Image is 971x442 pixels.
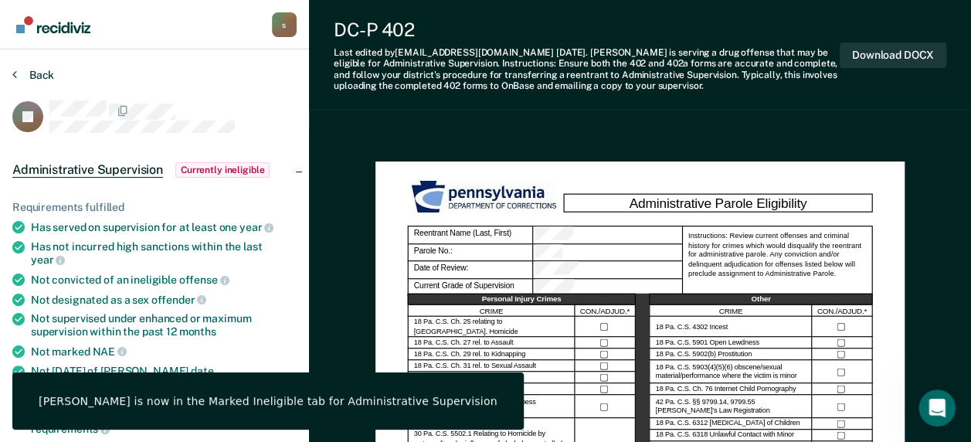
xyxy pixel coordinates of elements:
[16,16,90,33] img: Recidiviz
[812,305,872,317] div: CON./ADJUD.*
[655,323,727,332] label: 18 Pa. C.S. 4302 Incest
[840,42,946,68] button: Download DOCX
[179,325,216,338] span: months
[407,305,575,317] div: CRIME
[681,226,872,297] div: Instructions: Review current offenses and criminal history for crimes which would disqualify the ...
[649,294,872,305] div: Other
[31,423,110,435] span: requirements
[31,345,297,359] div: Not marked
[575,305,635,317] div: CON./ADJUD.*
[655,350,751,359] label: 18 Pa. C.S. 5902(b) Prostitution
[31,273,297,287] div: Not convicted of an ineligible
[918,389,956,427] iframe: Intercom live chat
[31,365,297,378] div: Not [DATE] of [PERSON_NAME]
[407,279,533,296] div: Current Grade of Supervision
[413,398,569,416] label: 18 Pa. C.S. Ch. 49 rel. to Victim/Witness Intimidation
[533,279,682,296] div: Current Grade of Supervision
[31,312,297,338] div: Not supervised under enhanced or maximum supervision within the past 12
[31,240,297,267] div: Has not incurred high sanctions within the last
[655,431,793,440] label: 18 Pa. C.S. 6318 Unlawful Contact with Minor
[31,293,297,307] div: Not designated as a sex
[413,318,569,337] label: 18 Pa. C.S. Ch. 25 relating to [GEOGRAPHIC_DATA]. Homicide
[563,194,872,213] div: Administrative Parole Eligibility
[334,47,840,92] div: Last edited by [EMAIL_ADDRESS][DOMAIN_NAME] . [PERSON_NAME] is serving a drug offense that may be...
[92,345,126,358] span: NAE
[413,338,513,348] label: 18 Pa. C.S. Ch. 27 rel. to Assault
[533,244,682,261] div: Parole No.:
[12,162,163,178] span: Administrative Supervision
[239,221,273,233] span: year
[413,350,525,359] label: 18 Pa. C.S. Ch. 29 rel. to Kidnapping
[334,19,840,41] div: DC-P 402
[12,201,297,214] div: Requirements fulfilled
[407,262,533,279] div: Date of Review:
[12,68,54,82] button: Back
[179,274,229,286] span: offense
[655,363,806,382] label: 18 Pa. C.S. 5903(4)(5)(6) obscene/sexual material/performance where the victim is minor
[655,398,806,416] label: 42 Pa. C.S. §§ 9799.14, 9799.55 [PERSON_NAME]’s Law Registration
[31,253,65,266] span: year
[407,294,635,305] div: Personal Injury Crimes
[649,305,812,317] div: CRIME
[31,220,297,234] div: Has served on supervision for at least one
[175,162,270,178] span: Currently ineligible
[272,12,297,37] div: s
[407,226,533,245] div: Reentrant Name (Last, First)
[533,226,682,245] div: Reentrant Name (Last, First)
[151,294,207,306] span: offender
[556,47,586,58] span: [DATE]
[191,365,213,377] span: date
[407,178,563,217] img: PDOC Logo
[407,244,533,261] div: Parole No.:
[655,338,759,348] label: 18 Pa. C.S. 5901 Open Lewdness
[413,362,535,371] label: 18 Pa. C.S. Ch. 31 rel. to Sexual Assault
[533,262,682,279] div: Date of Review:
[39,394,497,408] div: [PERSON_NAME] is now in the Marked Ineligible tab for Administrative Supervision
[655,385,795,394] label: 18 Pa. C.S. Ch. 76 Internet Child Pornography
[272,12,297,37] button: Profile dropdown button
[655,420,800,429] label: 18 Pa. C.S. 6312 [MEDICAL_DATA] of Children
